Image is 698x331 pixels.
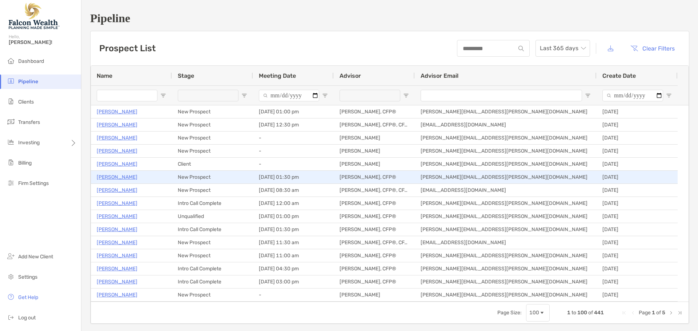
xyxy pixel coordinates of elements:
div: [PERSON_NAME], CFP® [334,249,415,262]
a: [PERSON_NAME] [97,238,137,247]
div: [PERSON_NAME] [334,145,415,157]
div: [PERSON_NAME][EMAIL_ADDRESS][PERSON_NAME][DOMAIN_NAME] [415,132,597,144]
p: [PERSON_NAME] [97,290,137,299]
div: [DATE] 08:30 am [253,184,334,197]
div: [PERSON_NAME][EMAIL_ADDRESS][PERSON_NAME][DOMAIN_NAME] [415,210,597,223]
span: Log out [18,315,36,321]
span: [PERSON_NAME]! [9,39,77,45]
div: First Page [621,310,627,316]
input: Create Date Filter Input [602,90,663,101]
a: [PERSON_NAME] [97,199,137,208]
span: of [656,310,661,316]
div: - [253,132,334,144]
button: Open Filter Menu [666,93,672,98]
span: 100 [577,310,587,316]
img: settings icon [7,272,15,281]
h3: Prospect List [99,43,156,53]
input: Advisor Email Filter Input [421,90,582,101]
input: Name Filter Input [97,90,157,101]
button: Open Filter Menu [403,93,409,98]
a: [PERSON_NAME] [97,160,137,169]
div: [DATE] [597,275,678,288]
span: Dashboard [18,58,44,64]
span: Investing [18,140,40,146]
div: [PERSON_NAME][EMAIL_ADDRESS][PERSON_NAME][DOMAIN_NAME] [415,262,597,275]
span: Pipeline [18,78,38,85]
div: [PERSON_NAME] [334,158,415,170]
div: Last Page [677,310,683,316]
div: [PERSON_NAME][EMAIL_ADDRESS][PERSON_NAME][DOMAIN_NAME] [415,288,597,301]
div: [PERSON_NAME][EMAIL_ADDRESS][PERSON_NAME][DOMAIN_NAME] [415,171,597,183]
div: [DATE] 01:30 pm [253,171,334,183]
div: [PERSON_NAME], CFP® [334,171,415,183]
div: [PERSON_NAME], CFP® [334,223,415,236]
div: [DATE] [597,171,678,183]
a: [PERSON_NAME] [97,173,137,182]
span: Transfers [18,119,40,125]
a: [PERSON_NAME] [97,225,137,234]
a: [PERSON_NAME] [97,146,137,156]
div: [PERSON_NAME] [334,288,415,301]
div: [PERSON_NAME], CFP® [334,275,415,288]
div: [PERSON_NAME][EMAIL_ADDRESS][PERSON_NAME][DOMAIN_NAME] [415,249,597,262]
a: [PERSON_NAME] [97,212,137,221]
div: [DATE] 11:00 am [253,249,334,262]
img: logout icon [7,313,15,322]
div: [EMAIL_ADDRESS][DOMAIN_NAME] [415,236,597,249]
a: [PERSON_NAME] [97,251,137,260]
div: New Prospect [172,236,253,249]
span: Billing [18,160,32,166]
p: [PERSON_NAME] [97,264,137,273]
div: Client [172,158,253,170]
div: [PERSON_NAME], CFP®, CFA® [334,236,415,249]
div: [DATE] [597,249,678,262]
div: 100 [529,310,539,316]
div: New Prospect [172,118,253,131]
div: [DATE] [597,262,678,275]
h1: Pipeline [90,12,689,25]
div: [PERSON_NAME][EMAIL_ADDRESS][PERSON_NAME][DOMAIN_NAME] [415,105,597,118]
div: Intro Call Complete [172,197,253,210]
img: get-help icon [7,292,15,301]
div: [EMAIL_ADDRESS][DOMAIN_NAME] [415,184,597,197]
p: [PERSON_NAME] [97,277,137,286]
div: [DATE] [597,184,678,197]
button: Open Filter Menu [160,93,166,98]
div: [PERSON_NAME], CFP® [334,105,415,118]
span: Last 365 days [540,40,586,56]
div: [PERSON_NAME][EMAIL_ADDRESS][PERSON_NAME][DOMAIN_NAME] [415,145,597,157]
span: Page [639,310,651,316]
div: [PERSON_NAME], CFP® [334,197,415,210]
div: - [253,158,334,170]
img: add_new_client icon [7,252,15,261]
span: Meeting Date [259,72,296,79]
div: New Prospect [172,105,253,118]
div: Previous Page [630,310,636,316]
div: [PERSON_NAME], CFP®, CFA® [334,118,415,131]
div: [DATE] [597,288,678,301]
span: 1 [567,310,570,316]
img: billing icon [7,158,15,167]
span: 1 [652,310,655,316]
div: [DATE] 12:00 am [253,197,334,210]
span: Advisor Email [421,72,458,79]
div: [DATE] [597,145,678,157]
div: [DATE] 01:00 pm [253,105,334,118]
div: Intro Call Complete [172,262,253,275]
div: [EMAIL_ADDRESS][DOMAIN_NAME] [415,118,597,131]
button: Open Filter Menu [585,93,591,98]
a: [PERSON_NAME] [97,107,137,116]
div: [DATE] [597,105,678,118]
span: to [571,310,576,316]
a: [PERSON_NAME] [97,186,137,195]
div: New Prospect [172,184,253,197]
